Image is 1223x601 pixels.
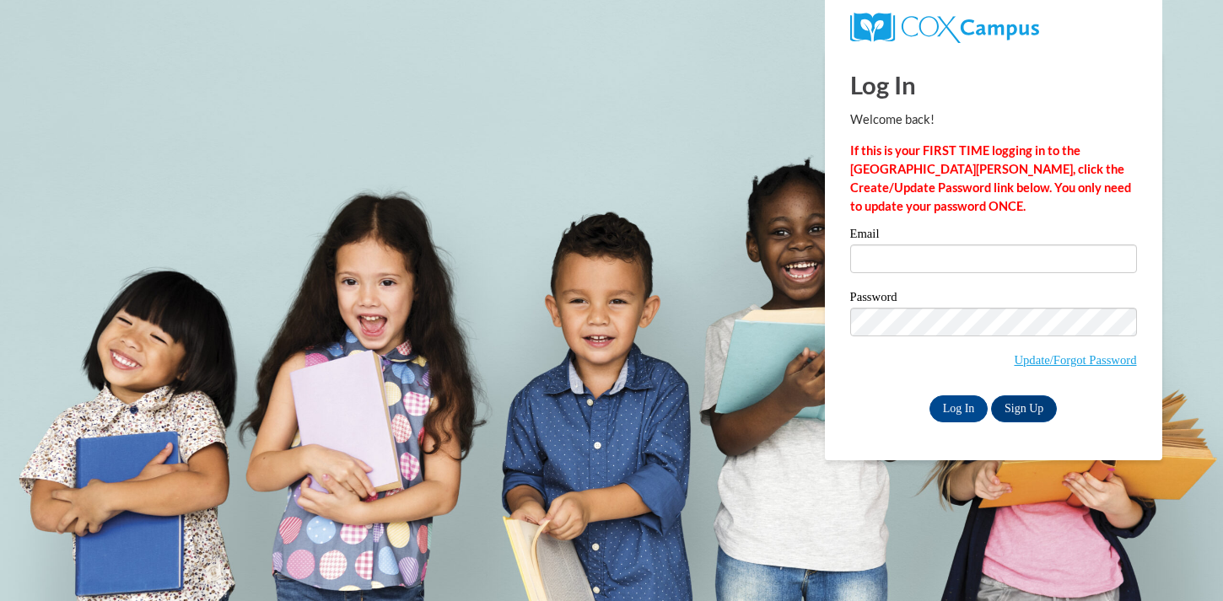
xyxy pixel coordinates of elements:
strong: If this is your FIRST TIME logging in to the [GEOGRAPHIC_DATA][PERSON_NAME], click the Create/Upd... [850,143,1131,213]
a: Sign Up [991,395,1057,422]
h1: Log In [850,67,1137,102]
p: Welcome back! [850,110,1137,129]
img: COX Campus [850,13,1039,43]
a: Update/Forgot Password [1014,353,1136,367]
a: COX Campus [850,13,1137,43]
input: Log In [929,395,989,422]
label: Password [850,291,1137,308]
label: Email [850,228,1137,244]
